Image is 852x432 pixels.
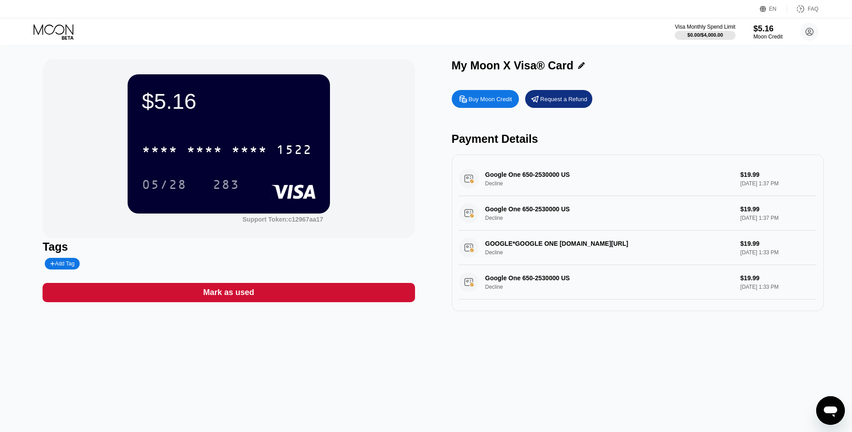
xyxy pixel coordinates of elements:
[43,240,415,253] div: Tags
[243,216,323,223] div: Support Token: c12967aa17
[675,24,735,30] div: Visa Monthly Spend Limit
[206,173,246,196] div: 283
[754,24,783,34] div: $5.16
[754,24,783,40] div: $5.16Moon Credit
[142,89,316,114] div: $5.16
[525,90,592,108] div: Request a Refund
[50,261,74,267] div: Add Tag
[816,396,845,425] iframe: Кнопка запуска окна обмена сообщениями
[203,287,254,298] div: Mark as used
[142,179,187,193] div: 05/28
[760,4,787,13] div: EN
[687,32,723,38] div: $0.00 / $4,000.00
[45,258,80,269] div: Add Tag
[675,24,735,40] div: Visa Monthly Spend Limit$0.00/$4,000.00
[769,6,777,12] div: EN
[754,34,783,40] div: Moon Credit
[452,59,574,72] div: My Moon X Visa® Card
[787,4,818,13] div: FAQ
[243,216,323,223] div: Support Token:c12967aa17
[135,173,193,196] div: 05/28
[213,179,240,193] div: 283
[540,95,587,103] div: Request a Refund
[276,144,312,158] div: 1522
[452,133,824,145] div: Payment Details
[469,95,512,103] div: Buy Moon Credit
[452,90,519,108] div: Buy Moon Credit
[808,6,818,12] div: FAQ
[43,283,415,302] div: Mark as used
